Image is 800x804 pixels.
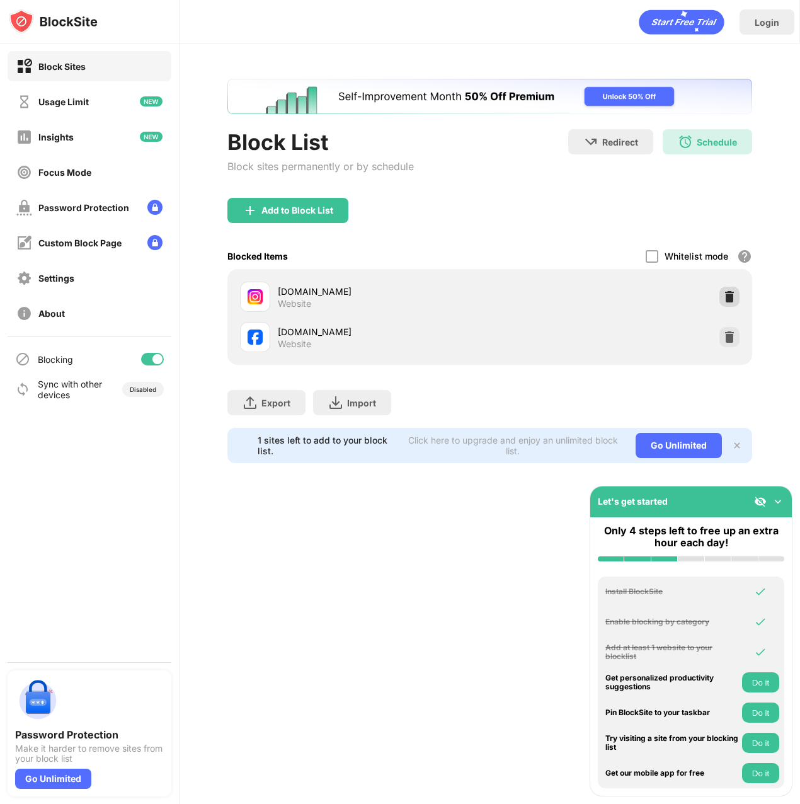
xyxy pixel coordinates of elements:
iframe: Banner [227,79,752,114]
div: Go Unlimited [636,433,722,458]
button: Do it [742,733,779,753]
img: about-off.svg [16,306,32,321]
img: favicons [248,289,263,304]
div: Enable blocking by category [605,617,739,626]
div: Block List [227,129,414,155]
div: Password Protection [15,728,164,741]
img: password-protection-off.svg [16,200,32,215]
div: Settings [38,273,74,284]
div: Login [755,17,779,28]
div: Block Sites [38,61,86,72]
div: 1 sites left to add to your block list. [258,435,398,456]
div: Try visiting a site from your blocking list [605,734,739,752]
div: Go Unlimited [15,769,91,789]
img: customize-block-page-off.svg [16,235,32,251]
img: omni-check.svg [754,616,767,628]
img: push-password-protection.svg [15,678,60,723]
div: Insights [38,132,74,142]
button: Do it [742,672,779,692]
img: omni-check.svg [754,646,767,658]
div: Install BlockSite [605,587,739,596]
div: Pin BlockSite to your taskbar [605,708,739,717]
div: Blocked Items [227,251,288,261]
img: omni-check.svg [754,585,767,598]
div: Custom Block Page [38,238,122,248]
div: Make it harder to remove sites from your block list [15,744,164,764]
div: Website [278,338,311,350]
img: time-usage-off.svg [16,94,32,110]
div: Sync with other devices [38,379,103,400]
img: blocking-icon.svg [15,352,30,367]
img: new-icon.svg [140,132,163,142]
img: sync-icon.svg [15,382,30,397]
div: Import [347,398,376,408]
div: Usage Limit [38,96,89,107]
img: focus-off.svg [16,164,32,180]
div: Export [261,398,290,408]
div: Redirect [602,137,638,147]
div: [DOMAIN_NAME] [278,285,489,298]
img: favicons [248,330,263,345]
button: Do it [742,703,779,723]
div: About [38,308,65,319]
button: Do it [742,763,779,783]
img: insights-off.svg [16,129,32,145]
div: [DOMAIN_NAME] [278,325,489,338]
div: Block sites permanently or by schedule [227,160,414,173]
div: Schedule [697,137,737,147]
div: Get personalized productivity suggestions [605,674,739,692]
div: Focus Mode [38,167,91,178]
div: Add at least 1 website to your blocklist [605,643,739,662]
img: lock-menu.svg [147,235,163,250]
img: x-button.svg [732,440,742,451]
div: Blocking [38,354,73,365]
img: eye-not-visible.svg [754,495,767,508]
div: Get our mobile app for free [605,769,739,778]
img: block-on.svg [16,59,32,74]
img: logo-blocksite.svg [9,9,98,34]
img: omni-setup-toggle.svg [772,495,784,508]
div: Add to Block List [261,205,333,215]
div: Let's get started [598,496,668,507]
div: Whitelist mode [665,251,728,261]
div: Only 4 steps left to free up an extra hour each day! [598,525,784,549]
img: lock-menu.svg [147,200,163,215]
div: Password Protection [38,202,129,213]
div: Website [278,298,311,309]
img: new-icon.svg [140,96,163,106]
img: settings-off.svg [16,270,32,286]
div: Click here to upgrade and enjoy an unlimited block list. [406,435,620,456]
div: animation [639,9,724,35]
div: Disabled [130,386,156,393]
